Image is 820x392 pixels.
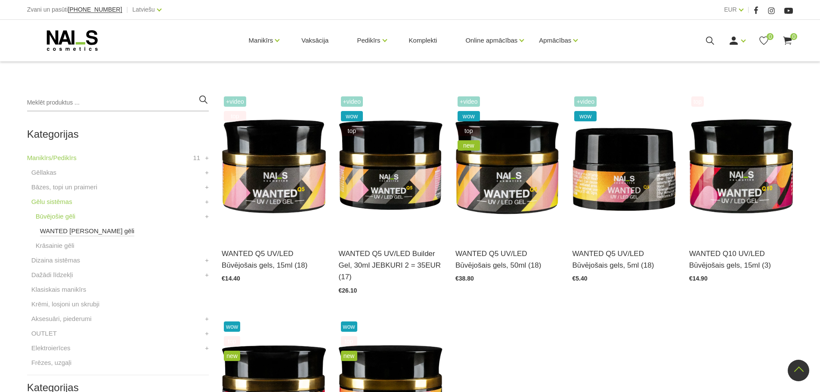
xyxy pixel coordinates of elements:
[193,153,200,163] span: 11
[31,197,72,207] a: Gēlu sistēmas
[339,94,442,237] img: Gels WANTED NAILS cosmetics tehniķu komanda ir radījusi gelu, kas ilgi jau ir katra meistara mekl...
[224,321,240,332] span: wow
[341,321,357,332] span: wow
[27,4,122,15] div: Zvani un pasūti
[205,167,209,178] a: +
[224,336,240,346] span: top
[689,275,708,282] span: €14.90
[339,287,357,294] span: €26.10
[27,94,209,111] input: Meklēt produktus ...
[767,33,774,40] span: 0
[790,33,797,40] span: 0
[341,111,363,121] span: wow
[31,167,56,178] a: Gēllakas
[205,270,209,280] a: +
[572,94,676,237] img: Gels WANTED NAILS cosmetics tehniķu komanda ir radījusi gelu, kas ilgi jau ir katra meistara mekl...
[455,275,474,282] span: €38.80
[341,126,363,136] span: top
[205,211,209,222] a: +
[724,4,737,15] a: EUR
[222,94,325,237] img: Gels WANTED NAILS cosmetics tehniķu komanda ir radījusi gelu, kas ilgi jau ir katra meistara mekl...
[758,35,769,46] a: 0
[539,23,571,58] a: Apmācības
[339,248,442,283] a: WANTED Q5 UV/LED Builder Gel, 30ml JEBKURI 2 = 35EUR (17)
[222,248,325,271] a: WANTED Q5 UV/LED Būvējošais gels, 15ml (18)
[689,94,793,237] img: Gels WANTED NAILS cosmetics tehniķu komanda ir radījusi gelu, kas ilgi jau ir katra meistara mekl...
[31,270,73,280] a: Dažādi līdzekļi
[40,226,135,236] a: WANTED [PERSON_NAME] gēli
[465,23,517,58] a: Online apmācības
[224,96,246,107] span: +Video
[36,211,76,222] a: Būvējošie gēli
[782,35,793,46] a: 0
[205,197,209,207] a: +
[402,20,444,61] a: Komplekti
[341,336,357,346] span: top
[31,182,97,192] a: Bāzes, topi un praimeri
[31,284,87,295] a: Klasiskais manikīrs
[222,275,240,282] span: €14.40
[249,23,273,58] a: Manikīrs
[458,111,480,121] span: wow
[31,328,57,339] a: OUTLET
[133,4,155,15] a: Latviešu
[205,343,209,353] a: +
[205,153,209,163] a: +
[748,4,749,15] span: |
[357,23,380,58] a: Pedikīrs
[341,351,357,361] span: new
[572,248,676,271] a: WANTED Q5 UV/LED Būvējošais gels, 5ml (18)
[205,328,209,339] a: +
[31,314,92,324] a: Aksesuāri, piederumi
[455,94,559,237] img: Gels WANTED NAILS cosmetics tehniķu komanda ir radījusi gelu, kas ilgi jau ir katra meistara mekl...
[574,111,597,121] span: wow
[689,248,793,271] a: WANTED Q10 UV/LED Būvējošais gels, 15ml (3)
[31,255,80,265] a: Dizaina sistēmas
[36,241,74,251] a: Krāsainie gēli
[31,299,99,309] a: Krēmi, losjoni un skrubji
[691,96,704,107] span: top
[31,343,71,353] a: Elektroierīces
[458,96,480,107] span: +Video
[205,255,209,265] a: +
[294,20,335,61] a: Vaksācija
[458,126,480,136] span: top
[458,140,480,151] span: new
[572,275,587,282] span: €5.40
[574,96,597,107] span: +Video
[68,6,122,13] a: [PHONE_NUMBER]
[27,153,77,163] a: Manikīrs/Pedikīrs
[224,351,240,361] span: new
[205,182,209,192] a: +
[205,314,209,324] a: +
[127,4,128,15] span: |
[31,358,71,368] a: Frēzes, uzgaļi
[27,129,209,140] h2: Kategorijas
[455,248,559,271] a: WANTED Q5 UV/LED Būvējošais gels, 50ml (18)
[341,96,363,107] span: +Video
[224,111,246,121] span: top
